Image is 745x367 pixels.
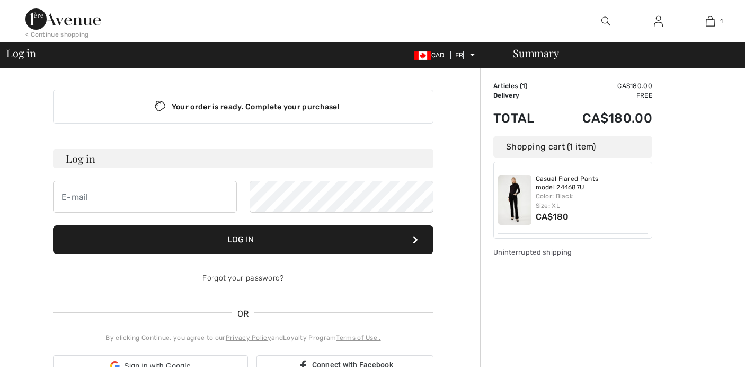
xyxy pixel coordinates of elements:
[636,92,652,99] font: Free
[720,18,723,25] font: 1
[513,46,558,60] font: Summary
[493,111,535,126] font: Total
[498,175,531,225] img: Casual Flared Pants model 244687U
[506,142,596,152] font: Shopping cart (1 item)
[522,82,525,90] font: 1
[536,175,599,191] font: Casual Flared Pants model 244687U
[414,51,431,60] img: Canadian Dollar
[105,334,225,342] font: By clicking Continue, you agree to our
[654,15,663,28] img: My information
[237,309,249,319] font: OR
[582,111,652,126] font: CA$180.00
[431,51,445,59] font: CAD
[336,334,380,342] a: Terms of Use .
[617,82,652,90] font: CA$180.00
[226,334,271,342] a: Privacy Policy
[6,46,36,60] font: Log in
[283,334,336,342] font: Loyalty Program
[493,92,519,99] font: Delivery
[455,51,464,59] font: FR
[536,202,560,209] font: Size: XL
[601,15,610,28] img: research
[536,193,573,200] font: Color: Black
[271,334,283,342] font: and
[227,234,254,244] font: Log in
[493,248,572,256] font: Uninterrupted shipping
[25,31,89,38] font: < Continue shopping
[202,274,283,283] a: Forgot your password?
[645,15,671,28] a: Log in
[536,212,569,222] font: CA$180
[53,181,237,213] input: E-mail
[493,82,522,90] font: Articles (
[66,151,95,165] font: Log in
[25,8,101,30] img: 1st Avenue
[525,82,527,90] font: )
[53,225,433,254] button: Log in
[706,15,715,28] img: My cart
[536,175,648,191] a: Casual Flared Pants model 244687U
[685,15,736,28] a: 1
[172,102,340,111] font: Your order is ready. Complete your purchase!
